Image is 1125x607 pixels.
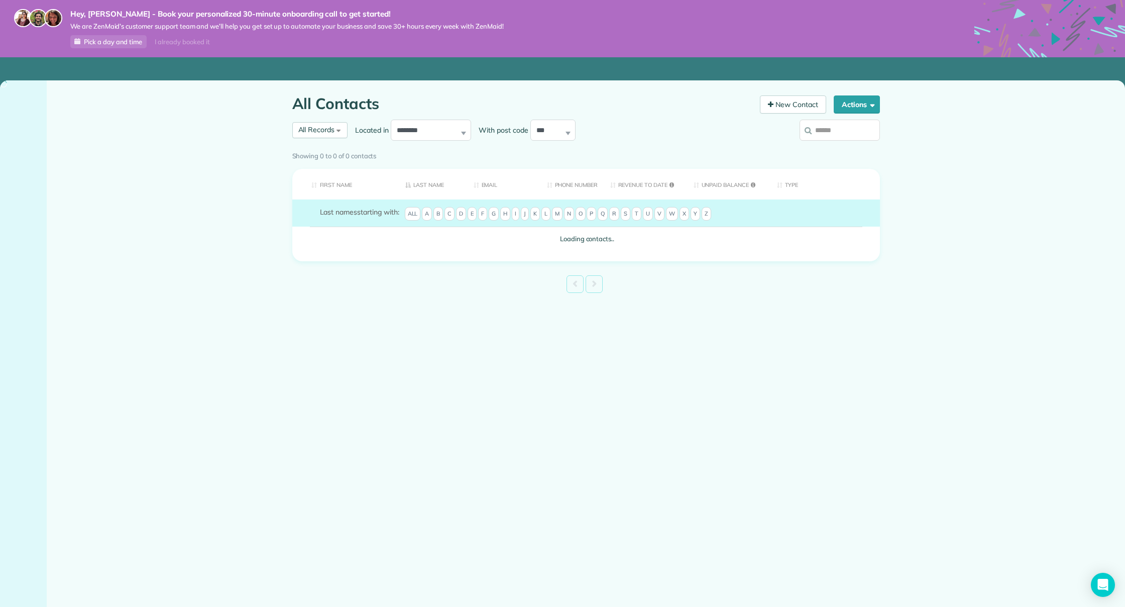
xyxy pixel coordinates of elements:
span: B [433,207,443,221]
button: Actions [834,95,880,114]
div: I already booked it [149,36,215,48]
th: Unpaid Balance: activate to sort column ascending [686,169,769,199]
span: K [530,207,540,221]
span: N [564,207,574,221]
th: First Name: activate to sort column ascending [292,169,398,199]
span: C [444,207,455,221]
th: Revenue to Date: activate to sort column ascending [603,169,686,199]
span: O [576,207,586,221]
span: S [621,207,630,221]
img: maria-72a9807cf96188c08ef61303f053569d2e2a8a1cde33d635c8a3ac13582a053d.jpg [14,9,32,27]
span: All [405,207,421,221]
span: Z [702,207,711,221]
h1: All Contacts [292,95,753,112]
span: We are ZenMaid’s customer support team and we’ll help you get set up to automate your business an... [70,22,504,31]
img: michelle-19f622bdf1676172e81f8f8fba1fb50e276960ebfe0243fe18214015130c80e4.jpg [44,9,62,27]
span: J [521,207,529,221]
span: V [654,207,664,221]
span: E [468,207,477,221]
td: Loading contacts.. [292,227,880,251]
span: I [512,207,519,221]
span: W [666,207,678,221]
label: Located in [348,125,391,135]
span: M [552,207,562,221]
span: G [489,207,499,221]
span: Q [598,207,608,221]
th: Last Name: activate to sort column descending [398,169,466,199]
span: U [643,207,653,221]
span: R [609,207,619,221]
a: Pick a day and time [70,35,147,48]
span: F [478,207,487,221]
img: jorge-587dff0eeaa6aab1f244e6dc62b8924c3b6ad411094392a53c71c6c4a576187d.jpg [29,9,47,27]
th: Phone number: activate to sort column ascending [539,169,603,199]
span: Pick a day and time [84,38,142,46]
strong: Hey, [PERSON_NAME] - Book your personalized 30-minute onboarding call to get started! [70,9,504,19]
span: Last names [320,208,358,217]
a: New Contact [760,95,826,114]
span: T [632,207,641,221]
label: With post code [471,125,530,135]
span: A [422,207,432,221]
span: H [500,207,510,221]
label: starting with: [320,207,399,217]
span: L [541,207,550,221]
span: Y [691,207,700,221]
span: X [680,207,689,221]
div: Showing 0 to 0 of 0 contacts [292,147,880,161]
span: D [456,207,466,221]
th: Email: activate to sort column ascending [466,169,539,199]
th: Type: activate to sort column ascending [769,169,880,199]
span: All Records [298,125,335,134]
span: P [587,207,596,221]
div: Open Intercom Messenger [1091,573,1115,597]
